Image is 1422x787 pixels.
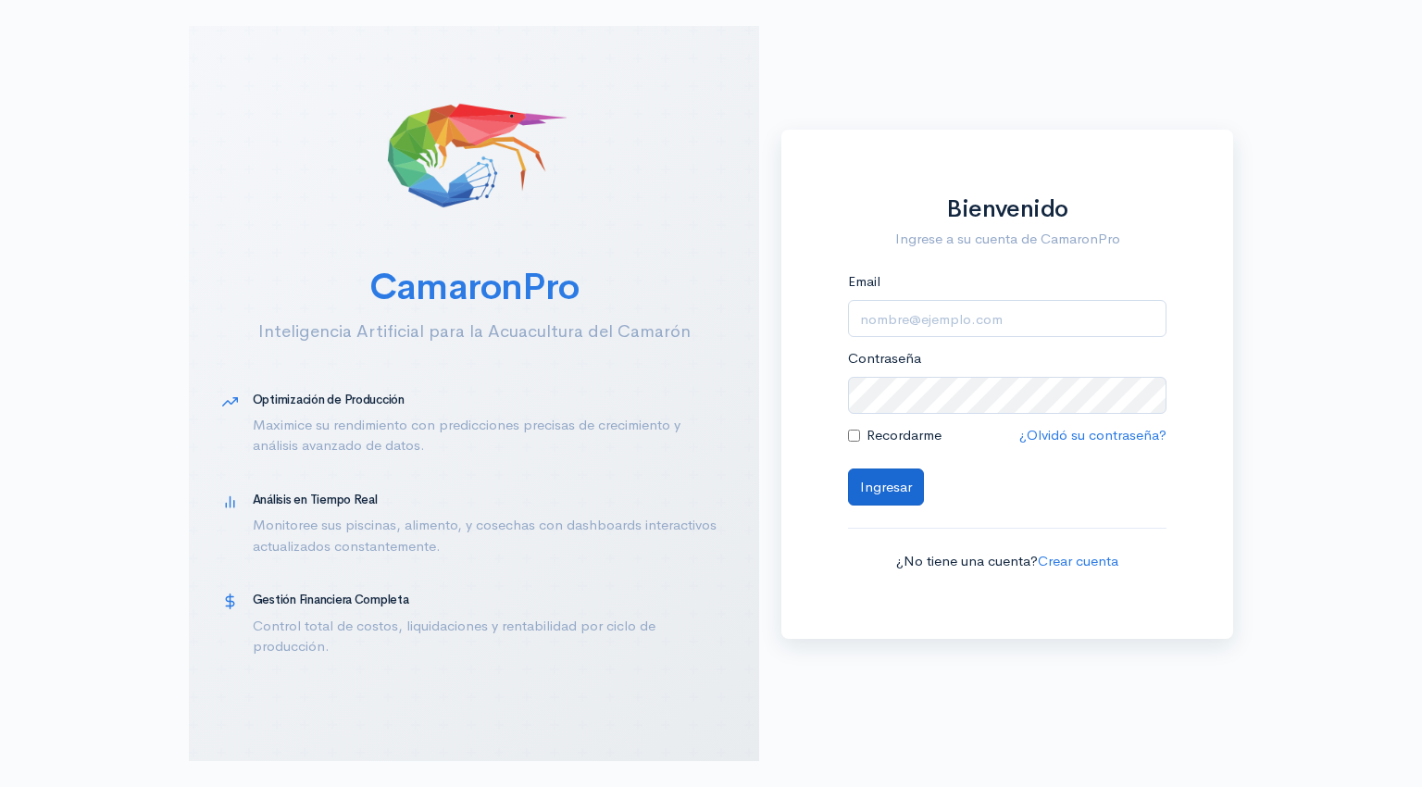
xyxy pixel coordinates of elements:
p: Ingrese a su cuenta de CamaronPro [848,229,1166,250]
a: Crear cuenta [1038,552,1118,569]
h5: Gestión Financiera Completa [253,593,726,606]
p: ¿No tiene una cuenta? [848,551,1166,572]
p: Inteligencia Artificial para la Acuacultura del Camarón [222,319,726,344]
h5: Optimización de Producción [253,393,726,406]
input: nombre@ejemplo.com [848,300,1166,338]
p: Control total de costos, liquidaciones y rentabilidad por ciclo de producción. [253,616,726,657]
h1: Bienvenido [848,196,1166,223]
img: CamaronPro Logo [381,59,567,244]
button: Ingresar [848,468,924,506]
a: ¿Olvidó su contraseña? [1019,426,1166,443]
h5: Análisis en Tiempo Real [253,493,726,506]
p: Monitoree sus piscinas, alimento, y cosechas con dashboards interactivos actualizados constanteme... [253,515,726,556]
h2: CamaronPro [222,267,726,307]
label: Recordarme [867,425,942,446]
label: Email [848,271,880,293]
p: Maximice su rendimiento con predicciones precisas de crecimiento y análisis avanzado de datos. [253,415,726,456]
label: Contraseña [848,348,921,369]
